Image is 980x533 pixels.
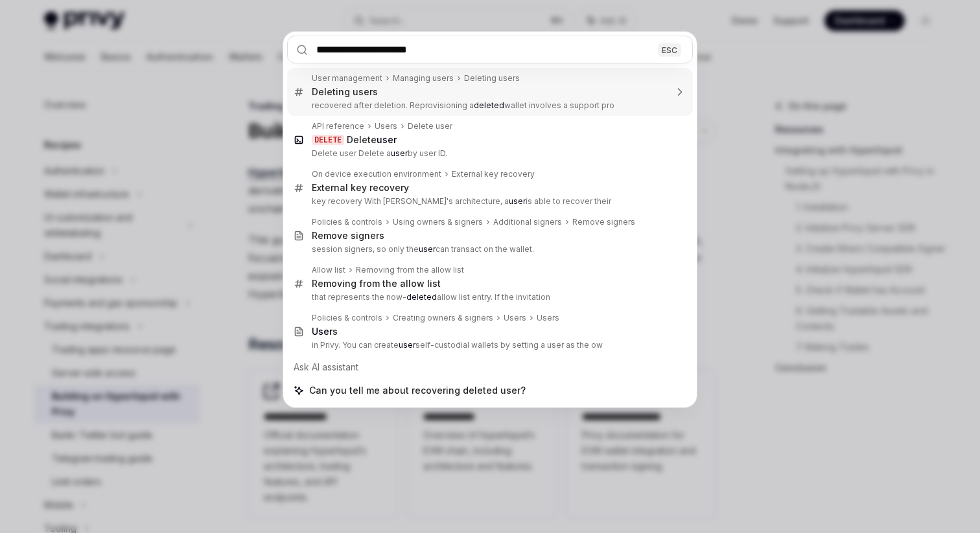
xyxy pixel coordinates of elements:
[312,265,345,275] div: Allow list
[393,73,454,84] div: Managing users
[312,340,666,350] p: in Privy. You can create self-custodial wallets by setting a user as the ow
[312,326,332,337] b: User
[312,278,441,289] div: Removing from the allow list
[312,86,378,98] div: Deleting users
[356,265,464,275] div: Removing from the allow list
[537,313,559,323] div: Users
[312,196,666,207] p: key recovery With [PERSON_NAME]'s architecture, a is able to recover their
[474,100,504,110] b: deleted
[312,244,666,255] p: session signers, so only the can transact on the wallet.
[312,148,666,159] p: Delete user Delete a by user ID.
[377,134,397,145] b: user
[493,217,562,227] div: Additional signers
[406,292,437,302] b: deleted
[287,356,693,379] div: Ask AI assistant
[452,169,535,179] div: External key recovery
[393,217,483,227] div: Using owners & signers
[509,196,526,206] b: user
[312,135,344,145] div: DELETE
[312,121,364,131] div: API reference
[464,73,520,84] div: Deleting users
[375,121,397,131] div: Users
[312,230,384,242] div: Remove signers
[312,100,666,111] p: recovered after deletion. Reprovisioning a wallet involves a support pro
[572,217,635,227] div: Remove signers
[408,121,452,131] div: Delete user
[309,384,526,397] span: Can you tell me about recovering deleted user?
[658,43,681,56] div: ESC
[399,340,415,350] b: user
[312,169,441,179] div: On device execution environment
[393,313,493,323] div: Creating owners & signers
[312,73,382,84] div: User management
[504,313,526,323] div: Users
[312,326,338,337] div: s
[312,217,382,227] div: Policies & controls
[347,134,397,146] div: Delete
[312,182,409,194] div: External key recovery
[312,313,382,323] div: Policies & controls
[391,148,408,158] b: user
[419,244,436,254] b: user
[312,292,666,302] p: that represents the now- allow list entry. If the invitation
